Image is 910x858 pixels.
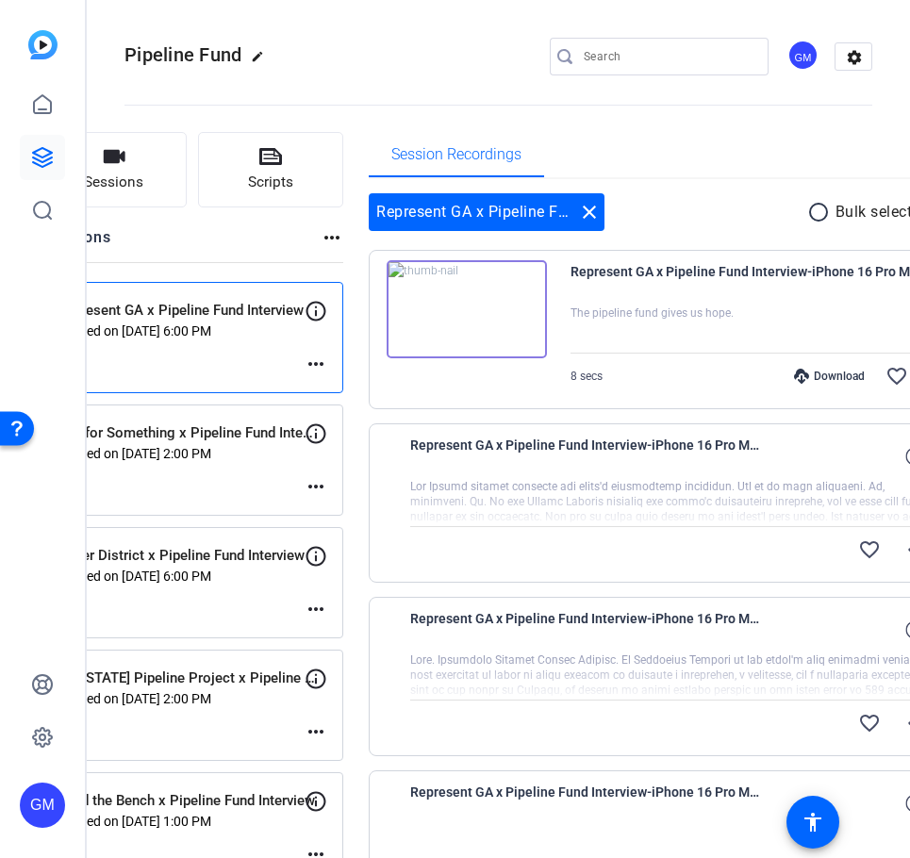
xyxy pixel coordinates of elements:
p: Sister District x Pipeline Fund Interview [58,545,317,567]
mat-icon: favorite_border [858,712,881,734]
span: 8 secs [571,370,603,383]
span: Pipeline Fund [124,43,241,66]
p: Expired on [DATE] 6:00 PM [58,323,305,338]
img: thumb-nail [387,260,547,358]
mat-icon: more_horiz [305,598,327,620]
mat-icon: favorite_border [885,365,908,388]
div: GM [787,40,819,71]
p: Expired on [DATE] 2:00 PM [58,691,305,706]
mat-icon: radio_button_unchecked [807,201,836,223]
div: GM [20,783,65,828]
mat-icon: more_horiz [305,720,327,743]
span: Sessions [84,172,143,193]
div: Represent GA x Pipeline Fund Interview [369,193,604,231]
span: Represent GA x Pipeline Fund Interview-iPhone 16 Pro Max-2025-08-26-18-00-33-270-0 [410,434,759,479]
p: Represent GA x Pipeline Fund Interview [58,300,317,322]
ngx-avatar: Germain McCarthy [787,40,820,73]
span: Represent GA x Pipeline Fund Interview-iPhone 16 Pro Max-2025-08-26-17-29-45-307-0 [410,607,759,652]
mat-icon: edit [251,50,273,73]
mat-icon: close [578,201,601,223]
p: [US_STATE] Pipeline Project x Pipeline Fund Interview [58,668,317,689]
p: Run for Something x Pipeline Fund Interview [58,422,317,444]
mat-icon: more_horiz [305,475,327,498]
button: Scripts [198,132,343,207]
p: Expired on [DATE] 2:00 PM [58,446,305,461]
span: Represent GA x Pipeline Fund Interview-iPhone 16 Pro Max-2025-08-26-17-28-21-872-0 [410,781,759,826]
div: Download [785,369,874,384]
button: Sessions [41,132,187,207]
p: Expired on [DATE] 1:00 PM [58,814,305,829]
p: Build the Bench x Pipeline Fund Interview [58,790,317,812]
img: blue-gradient.svg [28,30,58,59]
span: Scripts [248,172,293,193]
input: Search [584,45,753,68]
mat-icon: favorite_border [858,538,881,561]
mat-icon: more_horiz [321,226,343,249]
mat-icon: accessibility [802,811,824,833]
mat-icon: more_horiz [305,353,327,375]
span: Session Recordings [391,147,521,162]
p: Expired on [DATE] 6:00 PM [58,569,305,584]
mat-icon: settings [836,43,873,72]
